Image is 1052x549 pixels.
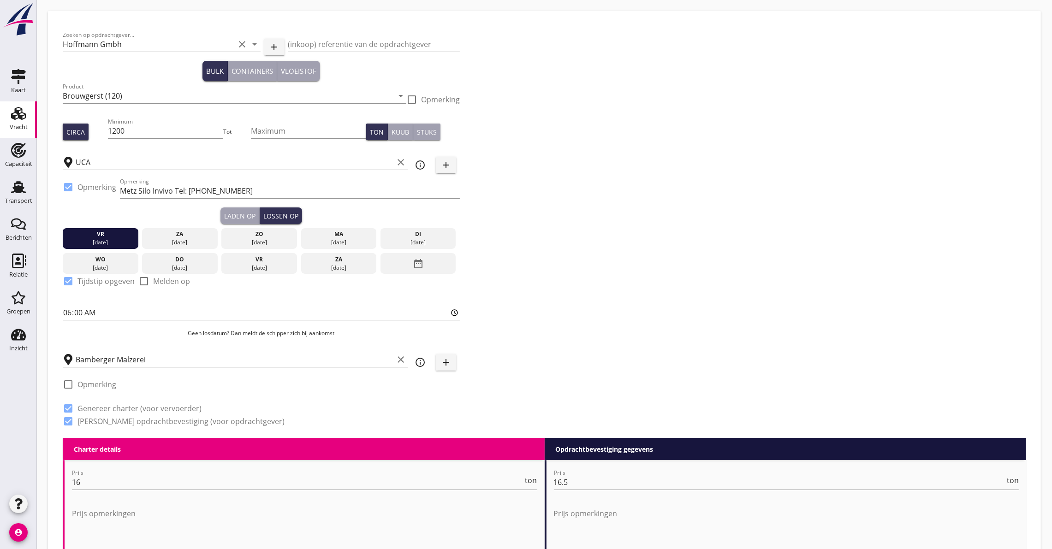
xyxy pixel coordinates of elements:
div: [DATE] [224,238,295,247]
div: [DATE] [65,238,136,247]
label: Genereer charter (voor vervoerder) [77,404,202,413]
div: [DATE] [303,238,374,247]
span: ton [525,477,537,484]
div: Ton [370,127,384,137]
button: Lossen op [260,207,302,224]
i: clear [395,354,406,365]
label: Melden op [153,277,190,286]
button: Circa [63,124,89,140]
div: zo [224,230,295,238]
input: Product [63,89,393,103]
div: Transport [5,198,32,204]
div: [DATE] [65,264,136,272]
button: Kuub [388,124,413,140]
div: Berichten [6,235,32,241]
i: clear [395,157,406,168]
i: add [440,357,452,368]
div: do [144,255,215,264]
i: info_outline [415,357,426,368]
label: [PERSON_NAME] opdrachtbevestiging (voor opdrachtgever) [77,417,285,426]
div: za [144,230,215,238]
div: Circa [66,127,85,137]
div: di [383,230,454,238]
div: Tot [223,128,251,136]
div: Kaart [11,87,26,93]
input: (inkoop) referentie van de opdrachtgever [288,37,460,52]
label: Opmerking [421,95,460,104]
div: Inzicht [9,345,28,351]
i: account_circle [9,523,28,542]
span: ton [1007,477,1019,484]
div: vr [65,230,136,238]
input: Prijs [554,475,1005,490]
div: Laden op [224,211,256,221]
input: Zoeken op opdrachtgever... [63,37,235,52]
div: Vloeistof [281,66,316,77]
div: vr [224,255,295,264]
div: [DATE] [144,264,215,272]
div: Relatie [9,272,28,277]
button: Stuks [413,124,440,140]
label: Tijdstip opgeven [77,277,135,286]
div: [DATE] [224,264,295,272]
i: add [269,41,280,53]
img: logo-small.a267ee39.svg [2,2,35,36]
i: add [440,159,452,171]
div: wo [65,255,136,264]
div: [DATE] [303,264,374,272]
button: Vloeistof [277,61,320,81]
div: za [303,255,374,264]
button: Laden op [220,207,260,224]
input: Maximum [251,124,366,138]
label: Opmerking [77,380,116,389]
div: Vracht [10,124,28,130]
div: ma [303,230,374,238]
i: date_range [413,255,424,272]
input: Opmerking [120,183,460,198]
div: Stuks [417,127,437,137]
button: Ton [366,124,388,140]
input: Laadplaats [76,155,393,170]
div: Capaciteit [5,161,32,167]
button: Bulk [202,61,228,81]
button: Containers [228,61,277,81]
div: Groepen [6,308,30,314]
i: clear [237,39,248,50]
i: arrow_drop_down [395,90,406,101]
input: Prijs [72,475,523,490]
div: Kuub [392,127,409,137]
div: [DATE] [144,238,215,247]
div: Containers [232,66,273,77]
div: Bulk [206,66,224,77]
i: info_outline [415,159,426,171]
div: Lossen op [263,211,298,221]
label: Opmerking [77,183,116,192]
i: arrow_drop_down [250,39,261,50]
p: Geen losdatum? Dan meldt de schipper zich bij aankomst [63,329,460,337]
div: [DATE] [383,238,454,247]
input: Losplaats [76,352,393,367]
input: Minimum [108,124,223,138]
